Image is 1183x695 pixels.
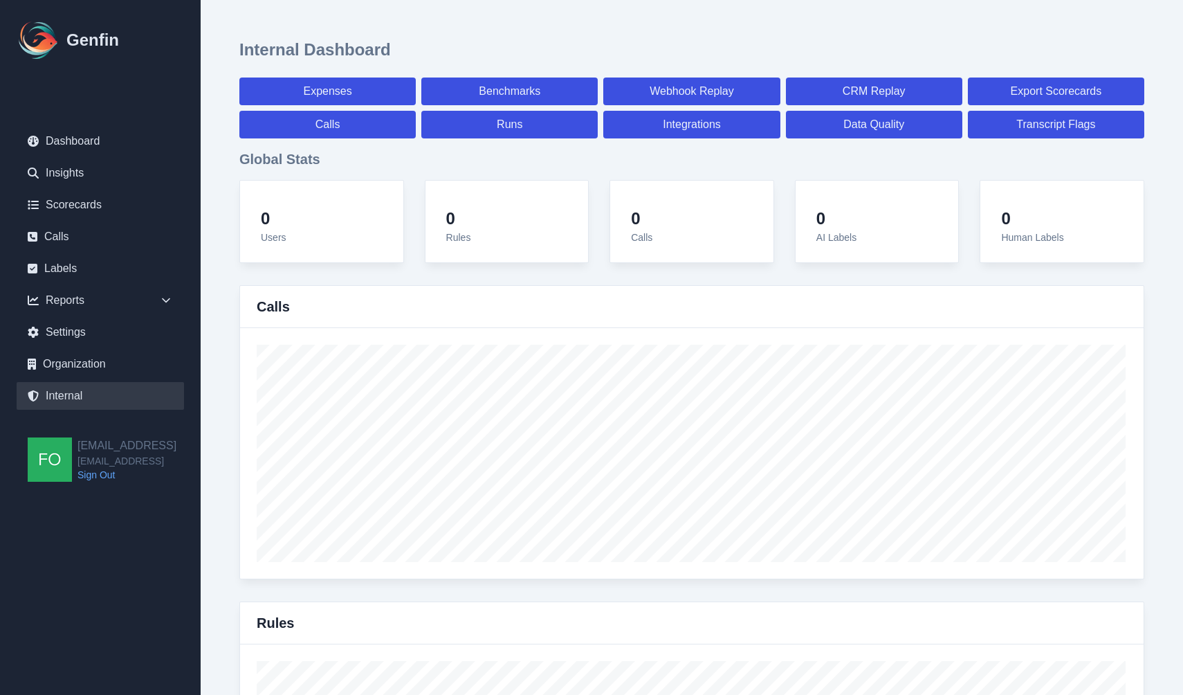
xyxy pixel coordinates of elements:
a: Dashboard [17,127,184,155]
h4: 0 [1001,208,1063,229]
a: Export Scorecards [968,78,1144,105]
a: Scorecards [17,191,184,219]
span: [EMAIL_ADDRESS] [77,454,176,468]
a: CRM Replay [786,78,962,105]
span: Calls [631,232,652,243]
a: Expenses [239,78,416,105]
a: Transcript Flags [968,111,1144,138]
a: Calls [17,223,184,251]
span: Rules [446,232,471,243]
img: founders@genfin.ai [28,437,72,482]
a: Data Quality [786,111,962,138]
a: Integrations [603,111,780,138]
a: Sign Out [77,468,176,482]
div: Reports [17,287,184,314]
a: Insights [17,159,184,187]
a: Calls [239,111,416,138]
a: Webhook Replay [603,78,780,105]
a: Internal [17,382,184,410]
h3: Global Stats [239,150,1144,169]
a: Benchmarks [421,78,598,105]
h2: [EMAIL_ADDRESS] [77,437,176,454]
span: AI Labels [816,232,856,243]
a: Settings [17,318,184,346]
h4: 0 [261,208,286,229]
h1: Genfin [66,29,119,51]
a: Runs [421,111,598,138]
span: Users [261,232,286,243]
h1: Internal Dashboard [239,39,391,61]
img: Logo [17,18,61,62]
a: Organization [17,350,184,378]
h4: 0 [816,208,856,229]
h3: Rules [257,613,294,633]
a: Labels [17,255,184,282]
span: Human Labels [1001,232,1063,243]
h4: 0 [631,208,652,229]
h4: 0 [446,208,471,229]
h3: Calls [257,297,290,316]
